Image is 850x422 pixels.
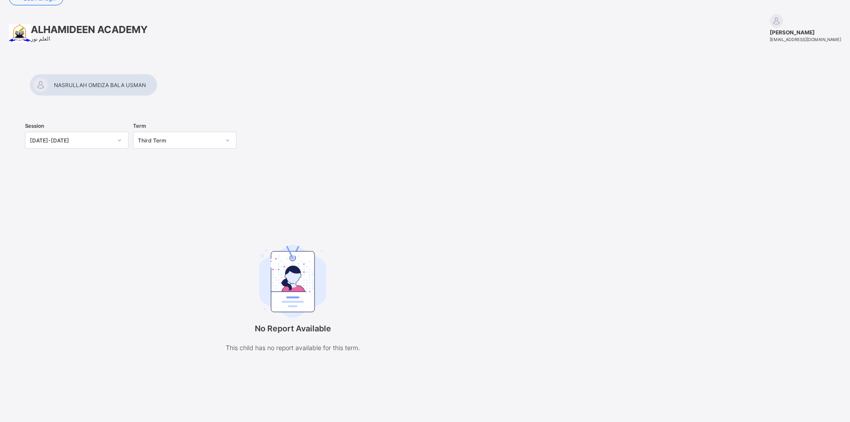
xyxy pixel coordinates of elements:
p: This child has no report available for this term. [203,342,382,353]
span: ALHAMIDEEN ACADEMY [31,24,148,35]
img: default.svg [770,14,783,28]
span: Session [25,123,44,129]
p: No Report Available [203,324,382,333]
div: Third Term [138,137,220,144]
span: العلم نور [31,35,50,42]
div: [DATE]-[DATE] [30,137,112,144]
span: [EMAIL_ADDRESS][DOMAIN_NAME] [770,37,841,42]
img: student.207b5acb3037b72b59086e8b1a17b1d0.svg [259,245,326,318]
div: No Report Available [203,220,382,371]
span: Term [133,123,146,129]
img: School logo [9,24,31,42]
span: [PERSON_NAME] [770,29,841,36]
